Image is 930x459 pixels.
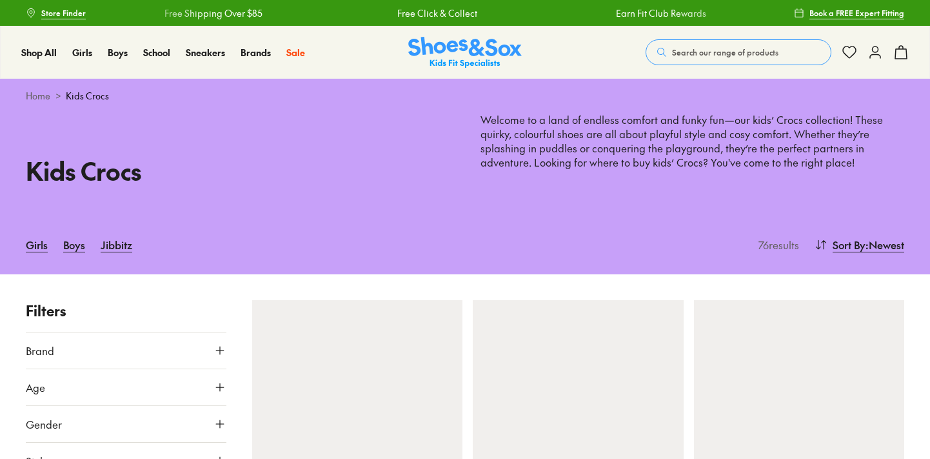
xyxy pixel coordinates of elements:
[143,46,170,59] a: School
[26,369,226,405] button: Age
[26,300,226,321] p: Filters
[672,46,778,58] span: Search our range of products
[363,6,443,20] a: Free Click & Collect
[833,237,866,252] span: Sort By
[66,89,109,103] span: Kids Crocs
[582,6,672,20] a: Earn Fit Club Rewards
[101,230,132,259] a: Jibbitz
[26,343,54,358] span: Brand
[72,46,92,59] a: Girls
[866,237,904,252] span: : Newest
[26,406,226,442] button: Gender
[26,1,86,25] a: Store Finder
[408,37,522,68] img: SNS_Logo_Responsive.svg
[286,46,305,59] a: Sale
[241,46,271,59] a: Brands
[753,237,799,252] p: 76 results
[26,230,48,259] a: Girls
[26,416,62,432] span: Gender
[26,152,450,189] h1: Kids Crocs
[26,380,45,395] span: Age
[63,230,85,259] a: Boys
[130,6,228,20] a: Free Shipping Over $85
[480,113,904,184] p: Welcome to a land of endless comfort and funky fun—our kids’ Crocs collection! These quirky, colo...
[26,332,226,369] button: Brand
[41,7,86,19] span: Store Finder
[646,39,831,65] button: Search our range of products
[809,7,904,19] span: Book a FREE Expert Fitting
[21,46,57,59] a: Shop All
[815,230,904,259] button: Sort By:Newest
[794,1,904,25] a: Book a FREE Expert Fitting
[186,46,225,59] a: Sneakers
[26,89,904,103] div: >
[108,46,128,59] a: Boys
[408,37,522,68] a: Shoes & Sox
[26,89,50,103] a: Home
